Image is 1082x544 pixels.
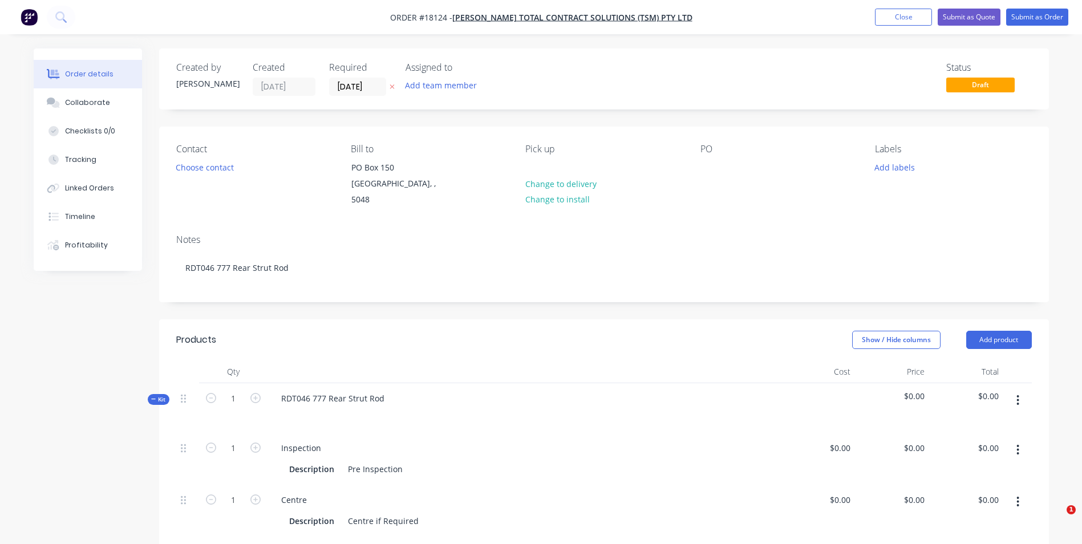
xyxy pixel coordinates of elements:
div: Collaborate [65,98,110,108]
button: Linked Orders [34,174,142,202]
button: Add team member [399,78,483,93]
button: Close [875,9,932,26]
div: Assigned to [406,62,520,73]
div: Created [253,62,315,73]
div: Total [929,360,1003,383]
div: Inspection [272,440,330,456]
div: Products [176,333,216,347]
button: Add labels [869,159,921,174]
span: $0.00 [934,390,999,402]
span: $0.00 [860,390,925,402]
button: Order details [34,60,142,88]
iframe: Intercom live chat [1043,505,1071,533]
div: Cost [781,360,855,383]
div: Kit [148,394,169,405]
div: Bill to [351,144,507,155]
span: 1 [1067,505,1076,514]
div: Pick up [525,144,682,155]
div: Price [855,360,929,383]
div: Centre [272,492,316,508]
div: Required [329,62,392,73]
div: PO Box 150[GEOGRAPHIC_DATA], , 5048 [342,159,456,208]
button: Timeline [34,202,142,231]
div: [GEOGRAPHIC_DATA], , 5048 [351,176,446,208]
div: RDT046 777 Rear Strut Rod [176,250,1032,285]
div: Linked Orders [65,183,114,193]
button: Change to delivery [519,176,602,191]
div: Pre Inspection [343,461,407,477]
button: Tracking [34,145,142,174]
div: PO Box 150 [351,160,446,176]
button: Collaborate [34,88,142,117]
div: Contact [176,144,333,155]
button: Profitability [34,231,142,259]
button: Add product [966,331,1032,349]
div: [PERSON_NAME] [176,78,239,90]
div: Centre if Required [343,513,423,529]
button: Checklists 0/0 [34,117,142,145]
div: Description [285,461,339,477]
a: [PERSON_NAME] Total Contract Solutions (TSM) Pty Ltd [452,12,692,23]
div: Status [946,62,1032,73]
span: Kit [151,395,166,404]
button: Show / Hide columns [852,331,941,349]
div: Labels [875,144,1031,155]
button: Submit as Quote [938,9,1000,26]
button: Choose contact [169,159,240,174]
div: Timeline [65,212,95,222]
button: Submit as Order [1006,9,1068,26]
button: Change to install [519,192,595,207]
span: Order #18124 - [390,12,452,23]
div: Profitability [65,240,108,250]
div: Notes [176,234,1032,245]
div: Qty [199,360,268,383]
div: Created by [176,62,239,73]
div: Order details [65,69,114,79]
div: Description [285,513,339,529]
div: PO [700,144,857,155]
div: Checklists 0/0 [65,126,115,136]
span: Draft [946,78,1015,92]
div: RDT046 777 Rear Strut Rod [272,390,394,407]
img: Factory [21,9,38,26]
div: Tracking [65,155,96,165]
button: Add team member [406,78,483,93]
